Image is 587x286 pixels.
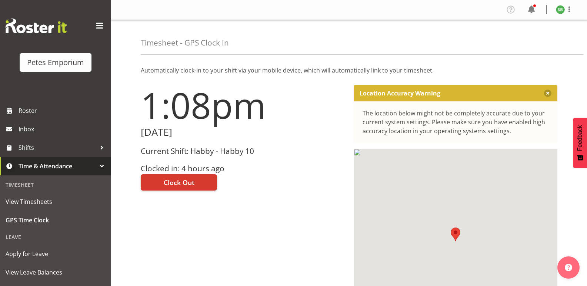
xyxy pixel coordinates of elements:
span: Time & Attendance [19,161,96,172]
button: Clock Out [141,174,217,191]
a: GPS Time Clock [2,211,109,229]
span: GPS Time Clock [6,215,106,226]
h1: 1:08pm [141,85,345,125]
button: Feedback - Show survey [573,118,587,168]
div: Leave [2,229,109,245]
p: Location Accuracy Warning [360,90,440,97]
h3: Current Shift: Habby - Habby 10 [141,147,345,155]
span: Apply for Leave [6,248,106,259]
span: View Timesheets [6,196,106,207]
span: Shifts [19,142,96,153]
a: View Timesheets [2,192,109,211]
a: View Leave Balances [2,263,109,282]
span: Roster [19,105,107,116]
button: Close message [544,90,551,97]
span: Feedback [577,125,583,151]
div: Timesheet [2,177,109,192]
span: Inbox [19,124,107,135]
img: help-xxl-2.png [565,264,572,271]
div: Petes Emporium [27,57,84,68]
span: Clock Out [164,178,194,187]
span: View Leave Balances [6,267,106,278]
div: The location below might not be completely accurate due to your current system settings. Please m... [363,109,549,135]
h2: [DATE] [141,127,345,138]
h3: Clocked in: 4 hours ago [141,164,345,173]
p: Automatically clock-in to your shift via your mobile device, which will automatically link to you... [141,66,557,75]
img: stephanie-burden9828.jpg [556,5,565,14]
h4: Timesheet - GPS Clock In [141,38,229,47]
a: Apply for Leave [2,245,109,263]
img: Rosterit website logo [6,18,67,33]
